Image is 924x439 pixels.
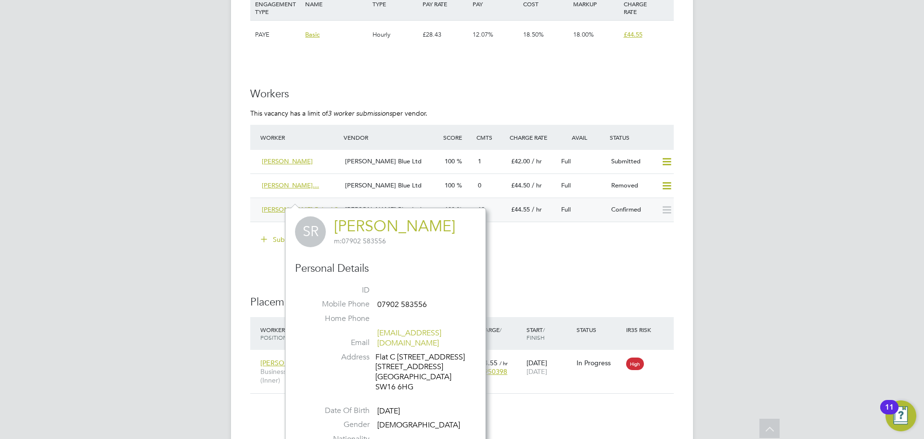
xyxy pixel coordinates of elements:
[377,328,441,348] a: [EMAIL_ADDRESS][DOMAIN_NAME]
[526,367,547,376] span: [DATE]
[500,359,508,367] span: / hr
[532,205,542,213] span: / hr
[445,181,455,189] span: 100
[302,285,370,295] label: ID
[295,262,476,276] h3: Personal Details
[262,181,319,189] span: [PERSON_NAME]…
[561,205,571,213] span: Full
[260,359,322,367] span: [PERSON_NAME]…
[445,205,455,213] span: 100
[523,30,544,39] span: 18.50%
[511,157,530,165] span: £42.00
[302,299,370,309] label: Mobile Phone
[561,181,571,189] span: Full
[474,321,524,346] div: Charge
[295,216,326,247] span: SR
[476,359,498,367] span: £44.55
[607,154,657,170] div: Submitted
[334,217,455,236] a: [PERSON_NAME]
[258,321,324,346] div: Worker
[577,359,622,367] div: In Progress
[524,321,574,346] div: Start
[302,420,370,430] label: Gender
[557,129,607,146] div: Avail
[511,205,530,213] span: £44.55
[624,30,642,39] span: £44.55
[511,181,530,189] span: £44.50
[885,407,894,420] div: 11
[302,406,370,416] label: Date Of Birth
[250,87,674,101] h3: Workers
[260,367,322,385] span: Business Lecturer (Inner)
[561,157,571,165] span: Full
[524,354,574,381] div: [DATE]
[302,314,370,324] label: Home Phone
[262,157,313,165] span: [PERSON_NAME]
[532,181,542,189] span: / hr
[328,109,392,118] em: 3 worker submissions
[473,30,493,39] span: 12.07%
[250,109,674,118] p: This vacancy has a limit of per vendor.
[474,129,507,146] div: Cmts
[253,21,303,49] div: PAYE
[478,157,481,165] span: 1
[377,406,400,416] span: [DATE]
[526,326,545,341] span: / Finish
[345,205,422,213] span: [PERSON_NAME] Blue Ltd
[375,352,467,392] div: Flat C [STREET_ADDRESS] [STREET_ADDRESS] [GEOGRAPHIC_DATA] SW16 6HG
[262,205,348,213] span: [PERSON_NAME] Rahati So…
[341,129,441,146] div: Vendor
[532,157,542,165] span: / hr
[607,129,674,146] div: Status
[260,326,287,341] span: / Position
[441,129,474,146] div: Score
[624,321,657,338] div: IR35 Risk
[607,202,657,218] div: Confirmed
[334,237,386,245] span: 07902 583556
[607,178,657,194] div: Removed
[420,21,470,49] div: £28.43
[334,237,342,245] span: m:
[445,157,455,165] span: 100
[476,367,507,376] span: 05950398
[258,129,341,146] div: Worker
[573,30,594,39] span: 18.00%
[626,358,644,370] span: High
[305,30,320,39] span: Basic
[250,295,674,309] h3: Placements
[258,353,674,361] a: [PERSON_NAME]…Business Lecturer (Inner)[PERSON_NAME] Blue LtdBusinessBSix£44.55 / hr05950398[DATE...
[377,421,460,430] span: [DEMOGRAPHIC_DATA]
[574,321,624,338] div: Status
[478,181,481,189] span: 0
[302,338,370,348] label: Email
[345,181,422,189] span: [PERSON_NAME] Blue Ltd
[478,205,485,213] span: 12
[507,129,557,146] div: Charge Rate
[345,157,422,165] span: [PERSON_NAME] Blue Ltd
[302,352,370,362] label: Address
[885,400,916,431] button: Open Resource Center, 11 new notifications
[370,21,420,49] div: Hourly
[254,232,326,247] button: Submit Worker
[377,300,427,310] span: 07902 583556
